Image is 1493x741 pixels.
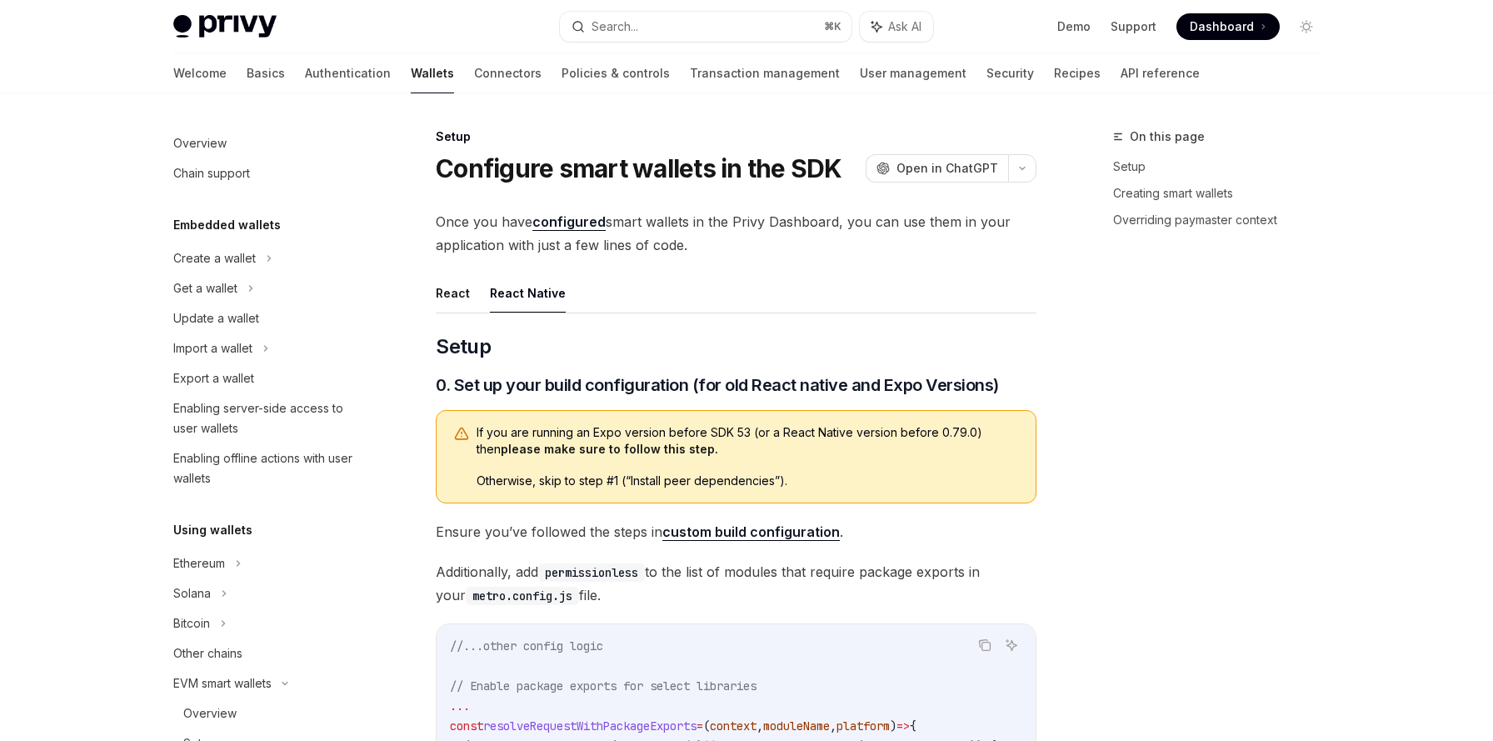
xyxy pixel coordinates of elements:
a: Enabling offline actions with user wallets [160,443,373,493]
div: Import a wallet [173,338,252,358]
div: Enabling offline actions with user wallets [173,448,363,488]
div: Chain support [173,163,250,183]
a: Transaction management [690,53,840,93]
div: Bitcoin [173,613,210,633]
button: React Native [490,273,566,313]
div: Update a wallet [173,308,259,328]
span: Open in ChatGPT [896,160,998,177]
div: Enabling server-side access to user wallets [173,398,363,438]
span: If you are running an Expo version before SDK 53 (or a React Native version before 0.79.0) then [477,424,1019,458]
span: , [756,718,763,733]
button: Ask AI [1001,634,1022,656]
div: Search... [592,17,638,37]
span: const [450,718,483,733]
img: light logo [173,15,277,38]
span: resolveRequestWithPackageExports [483,718,697,733]
div: Ethereum [173,553,225,573]
a: Recipes [1054,53,1101,93]
h5: Embedded wallets [173,215,281,235]
span: Once you have smart wallets in the Privy Dashboard, you can use them in your application with jus... [436,210,1036,257]
span: //...other config logic [450,638,603,653]
a: Chain support [160,158,373,188]
button: Copy the contents from the code block [974,634,996,656]
code: permissionless [538,563,645,582]
a: Connectors [474,53,542,93]
h5: Using wallets [173,520,252,540]
span: => [896,718,910,733]
div: Overview [173,133,227,153]
span: On this page [1130,127,1205,147]
span: ... [450,698,470,713]
span: context [710,718,756,733]
a: API reference [1121,53,1200,93]
button: Toggle dark mode [1293,13,1320,40]
div: Get a wallet [173,278,237,298]
span: platform [836,718,890,733]
div: Setup [436,128,1036,145]
div: Overview [183,703,237,723]
div: Solana [173,583,211,603]
button: Ask AI [860,12,933,42]
span: Additionally, add to the list of modules that require package exports in your file. [436,560,1036,607]
a: Security [986,53,1034,93]
a: custom build configuration [662,523,840,541]
div: Other chains [173,643,242,663]
strong: please make sure to follow this step. [501,442,718,456]
a: Authentication [305,53,391,93]
a: Creating smart wallets [1113,180,1333,207]
span: ) [890,718,896,733]
code: metro.config.js [466,587,579,605]
h1: Configure smart wallets in the SDK [436,153,842,183]
a: Policies & controls [562,53,670,93]
span: { [910,718,916,733]
span: Ensure you’ve followed the steps in . [436,520,1036,543]
button: React [436,273,470,313]
a: Basics [247,53,285,93]
a: Wallets [411,53,454,93]
span: Dashboard [1190,18,1254,35]
button: Search...⌘K [560,12,851,42]
a: Support [1111,18,1156,35]
a: Dashboard [1176,13,1280,40]
button: Open in ChatGPT [866,154,1008,183]
span: Otherwise, skip to step #1 (“Install peer dependencies”). [477,473,1019,489]
a: Welcome [173,53,227,93]
span: , [830,718,836,733]
a: Setup [1113,153,1333,180]
a: Overview [160,128,373,158]
span: = [697,718,703,733]
svg: Warning [453,426,470,443]
span: Setup [436,333,491,360]
span: ⌘ K [824,20,841,33]
a: Enabling server-side access to user wallets [160,393,373,443]
a: User management [860,53,966,93]
div: EVM smart wallets [173,673,272,693]
span: moduleName [763,718,830,733]
span: Ask AI [888,18,921,35]
a: Overriding paymaster context [1113,207,1333,233]
a: Overview [160,698,373,728]
a: configured [532,213,606,231]
a: Export a wallet [160,363,373,393]
div: Create a wallet [173,248,256,268]
span: // Enable package exports for select libraries [450,678,756,693]
div: Export a wallet [173,368,254,388]
a: Update a wallet [160,303,373,333]
a: Other chains [160,638,373,668]
span: 0. Set up your build configuration (for old React native and Expo Versions) [436,373,999,397]
a: Demo [1057,18,1091,35]
span: ( [703,718,710,733]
